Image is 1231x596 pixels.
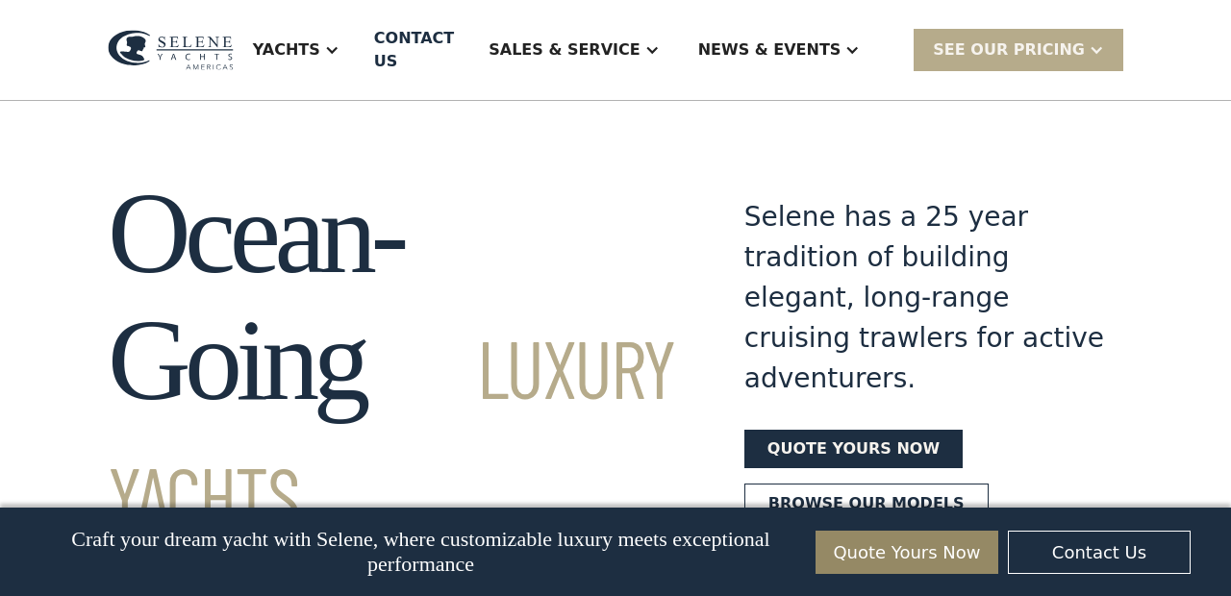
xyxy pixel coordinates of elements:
div: Sales & Service [469,12,678,88]
img: logo [108,30,234,71]
a: Contact Us [1008,531,1191,574]
a: Browse our models [744,484,989,524]
span: Luxury Yachts [108,318,675,542]
p: Craft your dream yacht with Selene, where customizable luxury meets exceptional performance [40,527,801,577]
div: Sales & Service [489,38,640,62]
div: News & EVENTS [698,38,842,62]
h1: Ocean-Going [108,170,675,551]
div: Yachts [253,38,320,62]
div: News & EVENTS [679,12,880,88]
div: SEE Our Pricing [933,38,1085,62]
a: Quote Yours Now [816,531,998,574]
div: Yachts [234,12,359,88]
div: SEE Our Pricing [914,29,1123,70]
div: Selene has a 25 year tradition of building elegant, long-range cruising trawlers for active adven... [744,197,1123,399]
div: Contact US [374,27,454,73]
a: Quote yours now [744,430,963,468]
